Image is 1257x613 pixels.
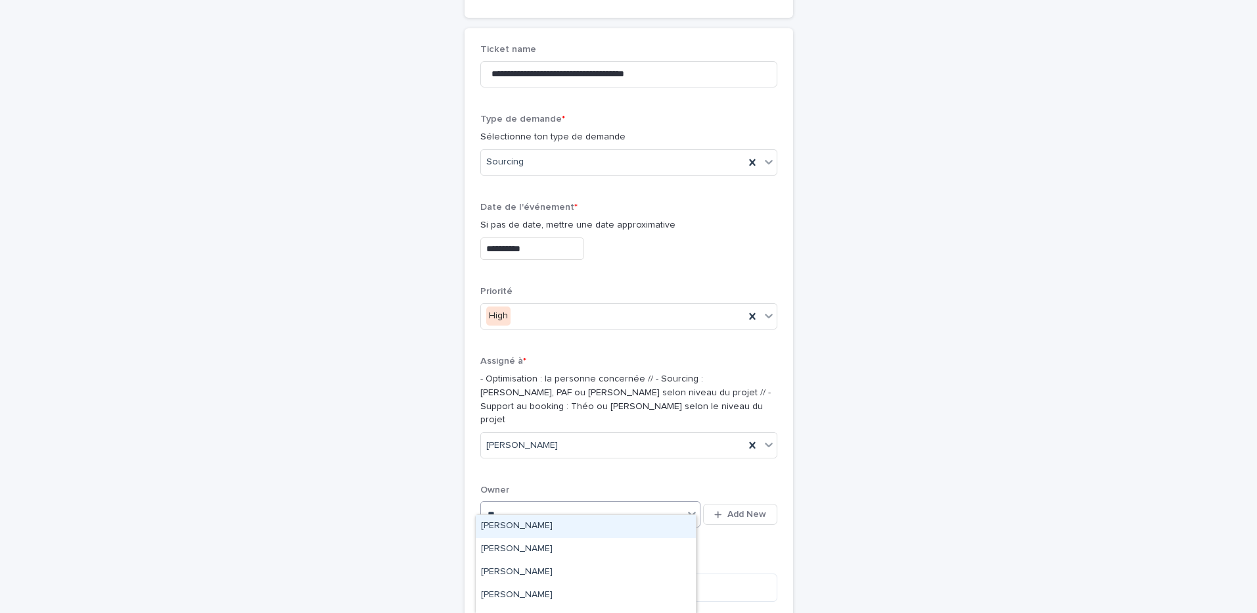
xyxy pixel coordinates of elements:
[727,510,766,519] span: Add New
[703,504,777,525] button: Add New
[480,130,777,144] p: Sélectionne ton type de demande
[476,538,696,561] div: Gaël MARTIN
[476,584,696,607] div: Julien Mathieu
[486,439,558,453] span: [PERSON_NAME]
[480,485,509,495] span: Owner
[476,515,696,538] div: Alexandre-Arthur Martin
[486,155,524,169] span: Sourcing
[480,218,777,232] p: Si pas de date, mettre une date approximative
[480,45,536,54] span: Ticket name
[486,306,511,326] div: High
[480,287,513,296] span: Priorité
[480,114,565,124] span: Type de demande
[480,356,526,366] span: Assigné à
[476,561,696,584] div: Julia Majerus
[480,372,777,427] p: - Optimisation : la personne concernée // - Sourcing : [PERSON_NAME], PAF ou [PERSON_NAME] selon ...
[480,203,578,212] span: Date de l'événement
